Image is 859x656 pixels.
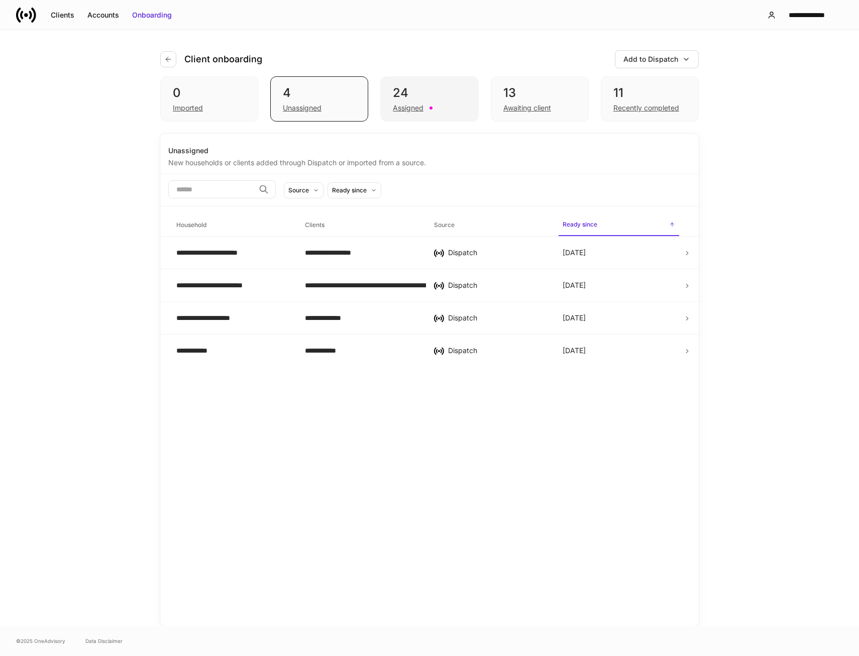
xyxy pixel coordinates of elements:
div: Dispatch [448,248,547,258]
button: Source [284,182,324,198]
p: [DATE] [563,313,586,323]
button: Ready since [328,182,381,198]
p: [DATE] [563,346,586,356]
div: 24 [393,85,466,101]
h4: Client onboarding [184,53,262,65]
div: Ready since [332,185,367,195]
div: 11Recently completed [601,76,699,122]
div: 13Awaiting client [491,76,589,122]
div: 4 [283,85,356,101]
p: [DATE] [563,248,586,258]
div: New households or clients added through Dispatch or imported from a source. [168,156,691,168]
div: 0Imported [160,76,258,122]
div: Dispatch [448,313,547,323]
button: Clients [44,7,81,23]
div: Imported [173,103,203,113]
div: 11 [613,85,686,101]
p: [DATE] [563,280,586,290]
div: 24Assigned [380,76,478,122]
div: Add to Dispatch [623,54,678,64]
span: Source [430,215,551,236]
h6: Source [434,220,455,230]
h6: Household [176,220,206,230]
div: Onboarding [132,10,172,20]
button: Onboarding [126,7,178,23]
div: Dispatch [448,280,547,290]
div: Clients [51,10,74,20]
span: © 2025 OneAdvisory [16,637,65,645]
div: Dispatch [448,346,547,356]
div: Assigned [393,103,423,113]
span: Ready since [559,214,679,236]
h6: Ready since [563,220,597,229]
div: Awaiting client [503,103,551,113]
a: Data Disclaimer [85,637,123,645]
div: Recently completed [613,103,679,113]
h6: Clients [305,220,325,230]
div: Accounts [87,10,119,20]
div: Unassigned [168,146,691,156]
span: Household [172,215,293,236]
div: Source [288,185,309,195]
span: Clients [301,215,421,236]
div: 0 [173,85,246,101]
div: Unassigned [283,103,321,113]
button: Accounts [81,7,126,23]
div: 4Unassigned [270,76,368,122]
div: 13 [503,85,576,101]
button: Add to Dispatch [615,50,699,68]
